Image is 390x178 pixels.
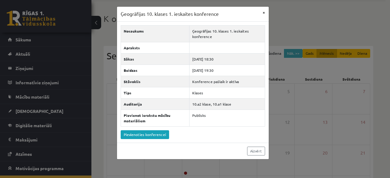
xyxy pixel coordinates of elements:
th: Auditorija [121,98,189,110]
h3: Ģeogrāfijas 10. klases 1. ieskaites konference [121,10,219,18]
a: Aizvērt [247,147,265,155]
th: Sākas [121,53,189,65]
a: Pievienoties konferencei [121,130,169,139]
td: Publisks [189,110,265,126]
th: Stāvoklis [121,76,189,87]
th: Apraksts [121,42,189,53]
td: [DATE] 18:30 [189,53,265,65]
th: Tips [121,87,189,98]
td: 10.a2 klase, 10.a1 klase [189,98,265,110]
th: Nosaukums [121,25,189,42]
th: Pievienot ierakstu mācību materiāliem [121,110,189,126]
td: Klases [189,87,265,98]
button: × [259,7,269,18]
td: [DATE] 19:30 [189,65,265,76]
td: Konference pašlaik ir aktīva [189,76,265,87]
td: Ģeogrāfijas 10. klases 1. ieskaites konference [189,25,265,42]
th: Beidzas [121,65,189,76]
